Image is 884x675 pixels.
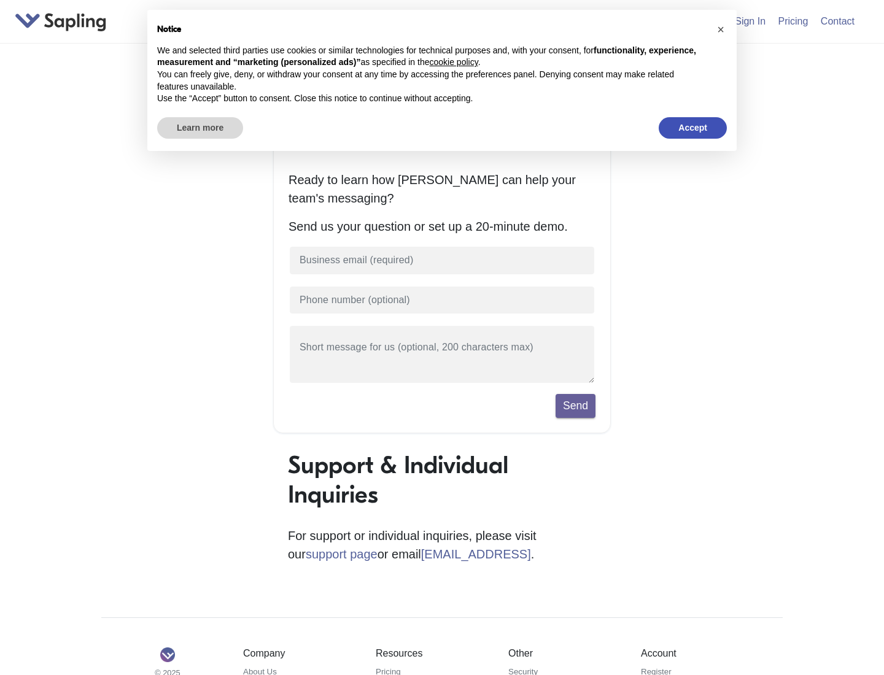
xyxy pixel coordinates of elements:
p: Send us your question or set up a 20-minute demo. [289,217,595,236]
p: You can freely give, deny, or withdraw your consent at any time by accessing the preferences pane... [157,69,707,93]
p: Use the “Accept” button to consent. Close this notice to continue without accepting. [157,93,707,105]
button: Accept [659,117,727,139]
a: [EMAIL_ADDRESS] [421,547,531,561]
input: Business email (required) [289,245,595,276]
h2: Notice [157,25,707,35]
span: × [717,23,724,36]
h5: Resources [376,647,490,659]
img: Sapling Logo [160,647,175,662]
h1: Support & Individual Inquiries [288,450,596,509]
button: Close this notice [711,20,731,39]
p: Ready to learn how [PERSON_NAME] can help your team's messaging? [289,171,595,207]
a: support page [306,547,378,561]
a: Sign In [730,11,770,31]
p: For support or individual inquiries, please visit our or email . [288,526,596,563]
p: We and selected third parties use cookies or similar technologies for technical purposes and, wit... [157,45,707,69]
h5: Account [641,647,755,659]
input: Phone number (optional) [289,285,595,315]
h5: Other [508,647,622,659]
a: Contact [816,11,859,31]
button: Send [556,394,595,417]
button: Learn more [157,117,243,139]
a: cookie policy [430,57,478,67]
a: Pricing [773,11,813,31]
h5: Company [243,647,357,659]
